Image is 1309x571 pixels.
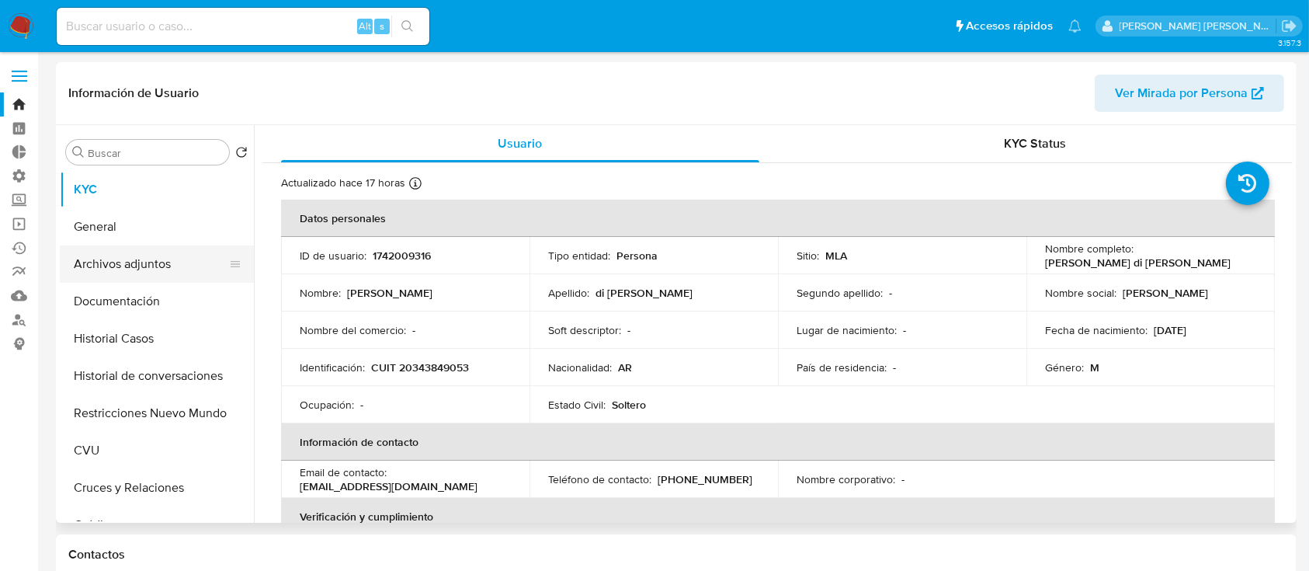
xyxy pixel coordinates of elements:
p: Ocupación : [300,398,354,412]
p: País de residencia : [797,360,887,374]
p: Lugar de nacimiento : [797,323,897,337]
a: Salir [1281,18,1297,34]
p: Nombre del comercio : [300,323,406,337]
p: Segundo apellido : [797,286,883,300]
p: Tipo entidad : [548,249,610,263]
p: di [PERSON_NAME] [595,286,693,300]
a: Notificaciones [1068,19,1082,33]
p: Persona [616,249,658,263]
p: 1742009316 [373,249,431,263]
button: Ver Mirada por Persona [1095,75,1284,112]
p: Email de contacto : [300,465,387,479]
button: Archivos adjuntos [60,245,241,283]
button: General [60,208,254,245]
p: emmanuel.vitiello@mercadolibre.com [1120,19,1276,33]
th: Datos personales [281,200,1275,237]
input: Buscar [88,146,223,160]
p: Teléfono de contacto : [548,472,651,486]
p: [PERSON_NAME] [1123,286,1208,300]
p: [PHONE_NUMBER] [658,472,752,486]
span: KYC Status [1004,134,1066,152]
button: search-icon [391,16,423,37]
p: - [893,360,896,374]
p: Actualizado hace 17 horas [281,176,405,190]
p: [PERSON_NAME] di [PERSON_NAME] [1045,256,1231,270]
p: Soft descriptor : [548,323,621,337]
input: Buscar usuario o caso... [57,16,429,37]
p: Nombre social : [1045,286,1116,300]
button: CVU [60,432,254,469]
p: Apellido : [548,286,589,300]
p: ID de usuario : [300,249,366,263]
p: CUIT 20343849053 [371,360,469,374]
button: KYC [60,171,254,208]
p: - [360,398,363,412]
th: Información de contacto [281,423,1275,461]
p: [EMAIL_ADDRESS][DOMAIN_NAME] [300,479,477,493]
p: - [901,472,904,486]
button: Historial Casos [60,320,254,357]
button: Créditos [60,507,254,544]
p: Identificación : [300,360,365,374]
button: Cruces y Relaciones [60,469,254,507]
p: Soltero [612,398,646,412]
span: s [380,19,384,33]
p: Nombre corporativo : [797,472,895,486]
span: Alt [359,19,371,33]
p: [PERSON_NAME] [347,286,432,300]
th: Verificación y cumplimiento [281,498,1275,535]
p: - [889,286,892,300]
span: Accesos rápidos [966,18,1053,34]
span: Usuario [498,134,542,152]
p: Género : [1045,360,1084,374]
h1: Información de Usuario [68,85,199,101]
p: - [903,323,906,337]
button: Historial de conversaciones [60,357,254,395]
p: MLA [825,249,847,263]
p: Sitio : [797,249,819,263]
p: M [1090,360,1099,374]
p: Fecha de nacimiento : [1045,323,1148,337]
p: AR [618,360,632,374]
p: - [412,323,415,337]
button: Volver al orden por defecto [235,146,248,163]
h1: Contactos [68,547,1284,562]
button: Documentación [60,283,254,320]
span: Ver Mirada por Persona [1115,75,1248,112]
p: Nacionalidad : [548,360,612,374]
button: Buscar [72,146,85,158]
p: Estado Civil : [548,398,606,412]
p: Nombre completo : [1045,242,1134,256]
button: Restricciones Nuevo Mundo [60,395,254,432]
p: - [627,323,630,337]
p: Nombre : [300,286,341,300]
p: [DATE] [1154,323,1186,337]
